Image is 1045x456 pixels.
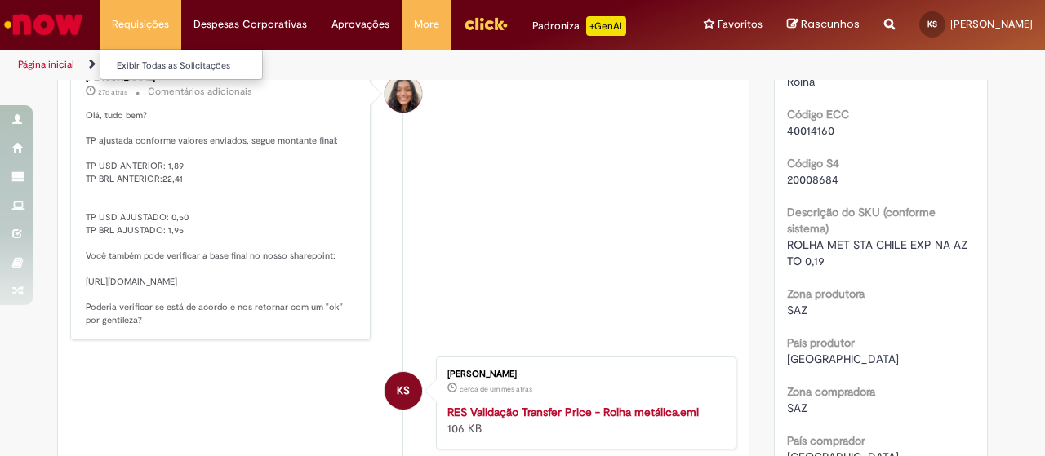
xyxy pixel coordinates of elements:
[18,58,74,71] a: Página inicial
[460,384,532,394] span: cerca de um mês atrás
[718,16,763,33] span: Favoritos
[801,16,860,32] span: Rascunhos
[86,109,358,327] p: Olá, tudo bem? TP ajustada conforme valores enviados, segue montante final: TP USD ANTERIOR: 1,89...
[397,371,410,410] span: KS
[464,11,508,36] img: click_logo_yellow_360x200.png
[927,19,937,29] span: KS
[532,16,626,36] div: Padroniza
[787,433,865,448] b: País comprador
[787,172,838,187] span: 20008684
[460,384,532,394] time: 29/08/2025 16:39:02
[787,352,899,366] span: [GEOGRAPHIC_DATA]
[447,405,699,419] a: RES Validação Transfer Price - Rolha metálica.eml
[787,384,875,399] b: Zona compradora
[787,401,807,415] span: SAZ
[447,404,719,436] div: 106 KB
[385,372,422,410] div: Kauane Macedo Dos Santos
[787,123,834,138] span: 40014160
[586,16,626,36] p: +GenAi
[100,49,263,80] ul: Requisições
[112,16,169,33] span: Requisições
[787,237,971,268] span: ROLHA MET STA CHILE EXP NA AZ TO 0,19
[331,16,389,33] span: Aprovações
[100,57,280,75] a: Exibir Todas as Solicitações
[98,87,127,97] time: 02/09/2025 14:51:55
[787,335,855,350] b: País produtor
[787,303,807,317] span: SAZ
[787,107,849,122] b: Código ECC
[447,370,719,379] div: [PERSON_NAME]
[950,17,1033,31] span: [PERSON_NAME]
[2,8,86,41] img: ServiceNow
[787,74,815,89] span: Rolha
[193,16,307,33] span: Despesas Corporativas
[787,156,839,170] b: Código S4
[787,205,936,236] b: Descrição do SKU (conforme sistema)
[787,17,860,33] a: Rascunhos
[787,286,865,301] b: Zona produtora
[148,85,252,99] small: Comentários adicionais
[385,75,422,113] div: Debora Helloisa Soares
[414,16,439,33] span: More
[12,50,684,80] ul: Trilhas de página
[98,87,127,97] span: 27d atrás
